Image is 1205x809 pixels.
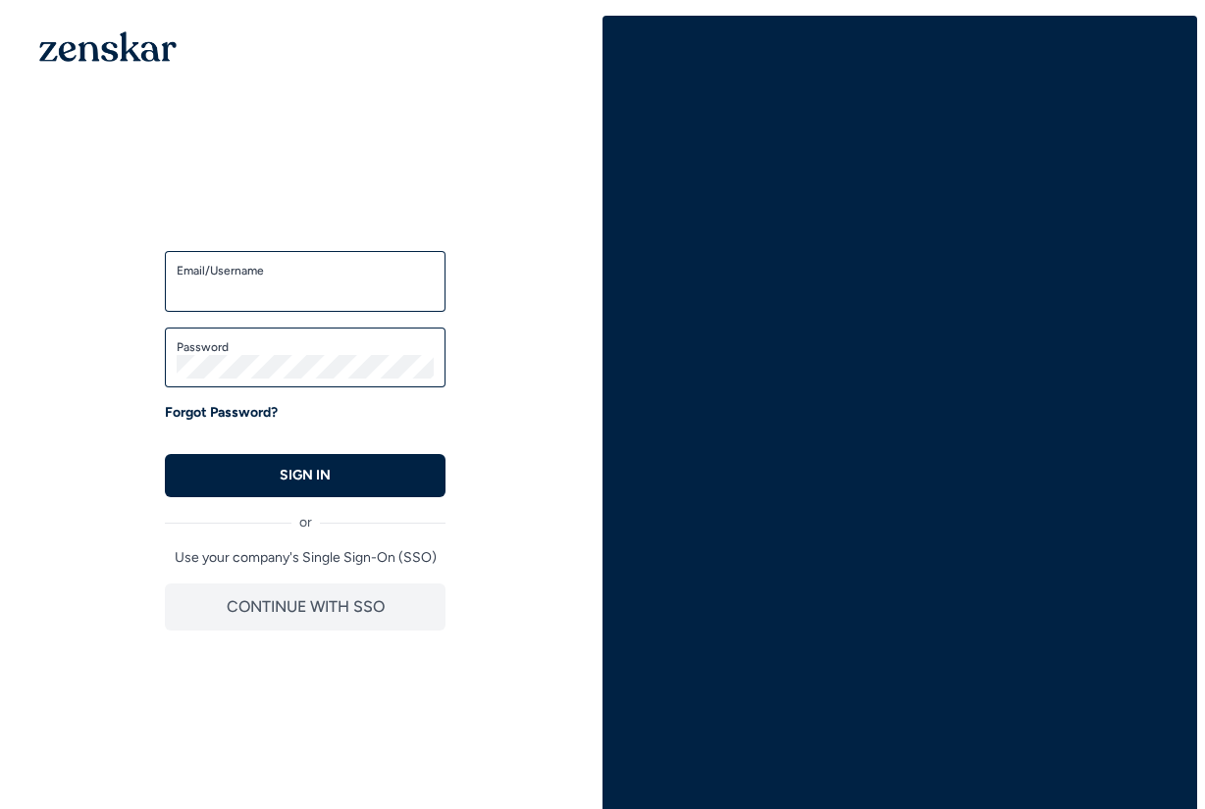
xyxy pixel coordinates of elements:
[177,339,434,355] label: Password
[165,497,445,532] div: or
[165,403,278,423] a: Forgot Password?
[165,548,445,568] p: Use your company's Single Sign-On (SSO)
[177,263,434,278] label: Email/Username
[280,466,331,485] p: SIGN IN
[165,454,445,497] button: SIGN IN
[165,583,445,631] button: CONTINUE WITH SSO
[39,31,177,62] img: 1OGAJ2xQqyY4LXKgY66KYq0eOWRCkrZdAb3gUhuVAqdWPZE9SRJmCz+oDMSn4zDLXe31Ii730ItAGKgCKgCCgCikA4Av8PJUP...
